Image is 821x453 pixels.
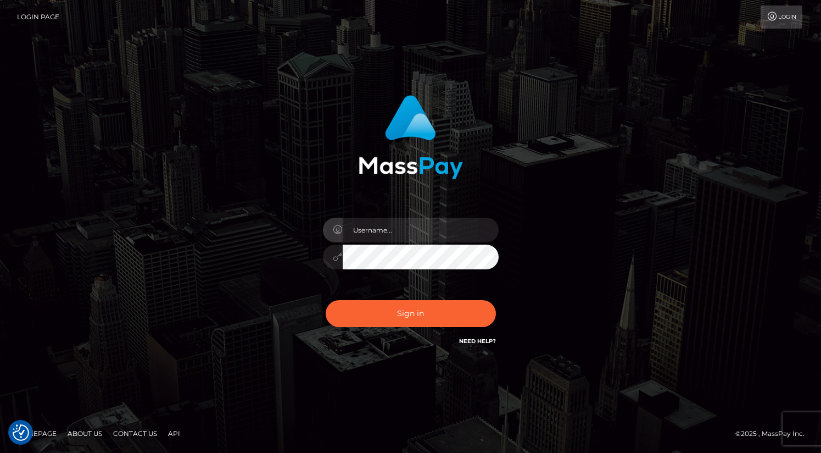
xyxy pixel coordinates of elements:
a: About Us [63,425,107,442]
a: Homepage [12,425,61,442]
a: API [164,425,185,442]
div: © 2025 , MassPay Inc. [735,428,813,440]
a: Need Help? [459,338,496,345]
button: Sign in [326,300,496,327]
a: Login [761,5,802,29]
img: Revisit consent button [13,424,29,441]
img: MassPay Login [359,95,463,179]
button: Consent Preferences [13,424,29,441]
input: Username... [343,218,499,242]
a: Contact Us [109,425,161,442]
a: Login Page [17,5,59,29]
